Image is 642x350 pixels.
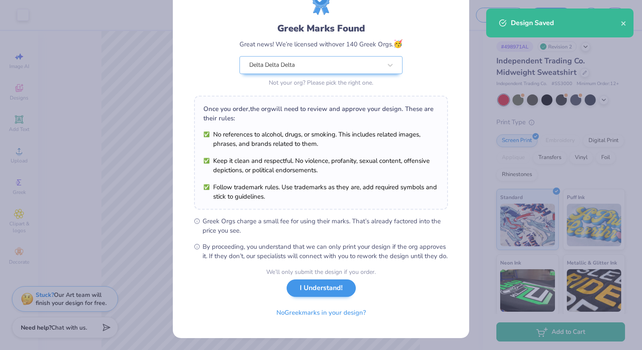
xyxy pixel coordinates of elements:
span: 🥳 [393,39,403,49]
div: Not your org? Please pick the right one. [239,78,403,87]
button: I Understand! [287,279,356,297]
button: NoGreekmarks in your design? [269,304,373,322]
button: close [621,18,627,28]
div: Greek Marks Found [239,22,403,35]
div: Once you order, the org will need to review and approve your design. These are their rules: [203,104,439,123]
li: Keep it clean and respectful. No violence, profanity, sexual content, offensive depictions, or po... [203,156,439,175]
span: Greek Orgs charge a small fee for using their marks. That’s already factored into the price you see. [203,216,448,235]
span: By proceeding, you understand that we can only print your design if the org approves it. If they ... [203,242,448,261]
div: We’ll only submit the design if you order. [266,267,376,276]
div: Great news! We’re licensed with over 140 Greek Orgs. [239,38,403,50]
li: No references to alcohol, drugs, or smoking. This includes related images, phrases, and brands re... [203,130,439,148]
li: Follow trademark rules. Use trademarks as they are, add required symbols and stick to guidelines. [203,182,439,201]
div: Design Saved [511,18,621,28]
